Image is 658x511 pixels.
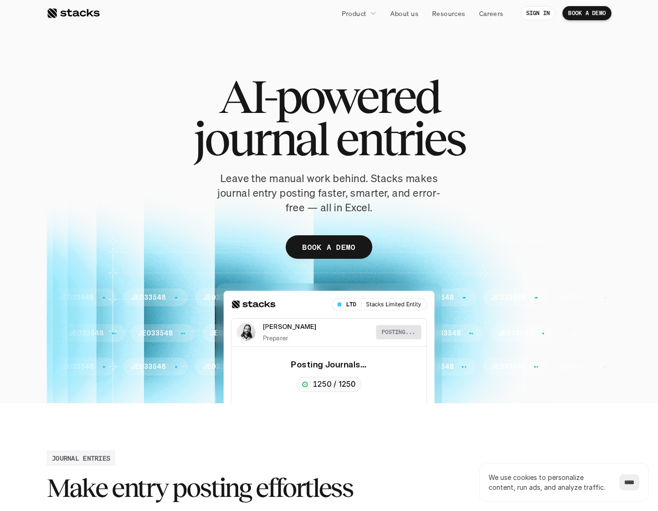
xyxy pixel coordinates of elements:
[568,10,606,16] p: BOOK A DEMO
[486,294,521,302] p: JE033548
[126,294,161,302] p: JE033548
[503,329,538,337] p: JE033548
[385,5,424,22] a: About us
[198,294,233,302] p: JE033548
[342,294,377,302] p: JE033548
[342,8,367,18] p: Product
[73,329,108,337] p: JE033548
[193,118,328,160] span: journal
[486,363,521,371] p: JE033548
[54,363,89,371] p: JE033548
[143,329,177,337] p: JE033548
[111,179,152,186] a: Privacy Policy
[211,171,447,215] p: Leave the manual work behind. Stacks makes journal entry posting faster, smarter, and error-free ...
[54,294,89,302] p: JE033548
[270,294,305,302] p: JE033548
[215,329,249,337] p: JE033548
[526,10,550,16] p: SIGN IN
[432,8,465,18] p: Resources
[219,75,439,118] span: AI-powered
[126,363,161,371] p: JE033548
[302,240,356,254] p: BOOK A DEMO
[47,473,470,503] h2: Make entry posting effortless
[52,453,110,463] h2: JOURNAL ENTRIES
[562,6,611,20] a: BOOK A DEMO
[479,8,504,18] p: Careers
[489,472,610,492] p: We use cookies to personalize content, run ads, and analyze traffic.
[286,235,372,259] a: BOOK A DEMO
[414,294,449,302] p: JE033548
[473,5,509,22] a: Careers
[342,363,377,371] p: JE033548
[431,329,465,337] p: JE033548
[336,118,465,160] span: entries
[555,294,590,302] p: JE033548
[575,329,610,337] p: JE033548
[287,329,321,337] p: JE033548
[414,363,449,371] p: JE033548
[521,6,556,20] a: SIGN IN
[555,363,590,371] p: JE033548
[426,5,471,22] a: Resources
[359,329,393,337] p: JE033548
[198,363,233,371] p: JE033548
[390,8,418,18] p: About us
[270,363,305,371] p: JE033548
